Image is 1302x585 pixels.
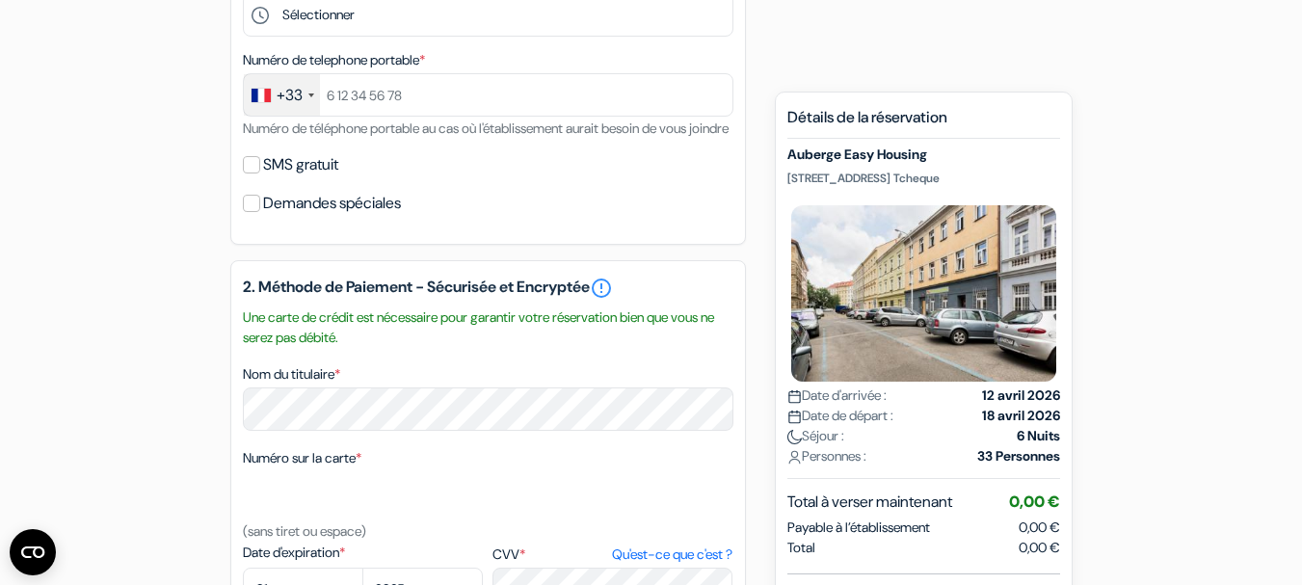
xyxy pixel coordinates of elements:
strong: 18 avril 2026 [982,406,1060,426]
label: Numéro sur la carte [243,448,361,468]
div: +33 [277,84,303,107]
span: 0,00 € [1009,492,1060,512]
strong: 33 Personnes [977,446,1060,466]
label: SMS gratuit [263,151,338,178]
label: Demandes spéciales [263,190,401,217]
p: [STREET_ADDRESS] Tcheque [787,171,1060,186]
h5: 2. Méthode de Paiement - Sécurisée et Encryptée [243,277,733,300]
small: (sans tiret ou espace) [243,522,366,540]
span: Total à verser maintenant [787,491,952,514]
strong: 12 avril 2026 [982,386,1060,406]
span: Date de départ : [787,406,893,426]
span: Personnes : [787,446,866,466]
span: Total [787,538,815,558]
span: 0,00 € [1019,538,1060,558]
label: Nom du titulaire [243,364,340,385]
h5: Auberge Easy Housing [787,146,1060,163]
img: moon.svg [787,430,802,444]
span: Date d'arrivée : [787,386,887,406]
label: Date d'expiration [243,543,483,563]
div: France: +33 [244,74,320,116]
a: Qu'est-ce que c'est ? [612,545,732,565]
span: 0,00 € [1019,519,1060,536]
label: CVV [492,545,732,565]
input: 6 12 34 56 78 [243,73,733,117]
label: Numéro de telephone portable [243,50,425,70]
img: calendar.svg [787,389,802,404]
small: Numéro de téléphone portable au cas où l'établissement aurait besoin de vous joindre [243,120,729,137]
small: Une carte de crédit est nécessaire pour garantir votre réservation bien que vous ne serez pas déb... [243,307,733,348]
span: Payable à l’établissement [787,518,930,538]
h5: Détails de la réservation [787,108,1060,139]
a: error_outline [590,277,613,300]
span: Séjour : [787,426,844,446]
img: calendar.svg [787,410,802,424]
button: Ouvrir le widget CMP [10,529,56,575]
strong: 6 Nuits [1017,426,1060,446]
img: user_icon.svg [787,450,802,465]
